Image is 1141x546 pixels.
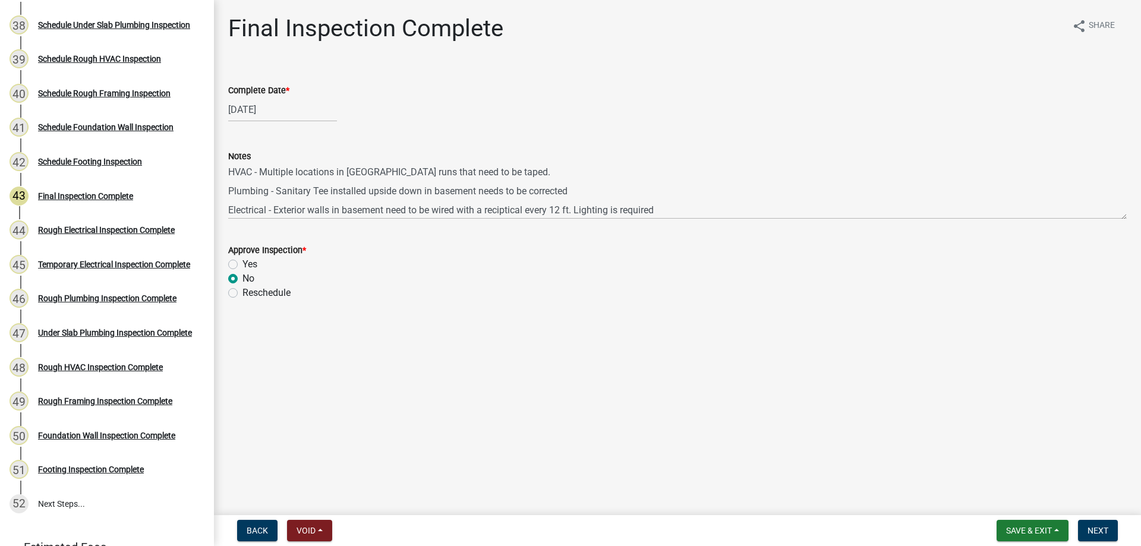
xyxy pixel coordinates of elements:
div: Rough Framing Inspection Complete [38,397,172,405]
div: Temporary Electrical Inspection Complete [38,260,190,269]
input: mm/dd/yyyy [228,97,337,122]
button: Save & Exit [997,520,1068,541]
div: 49 [10,392,29,411]
div: Rough HVAC Inspection Complete [38,363,163,371]
h1: Final Inspection Complete [228,14,503,43]
div: Schedule Rough HVAC Inspection [38,55,161,63]
div: 38 [10,15,29,34]
button: Next [1078,520,1118,541]
div: Schedule Under Slab Plumbing Inspection [38,21,190,29]
div: 44 [10,220,29,239]
div: Final Inspection Complete [38,192,133,200]
div: Rough Plumbing Inspection Complete [38,294,176,302]
button: Void [287,520,332,541]
label: Approve Inspection [228,247,306,255]
div: 42 [10,152,29,171]
div: 52 [10,494,29,513]
div: 39 [10,49,29,68]
span: Back [247,526,268,535]
div: Schedule Rough Framing Inspection [38,89,171,97]
label: No [242,272,254,286]
div: 43 [10,187,29,206]
i: share [1072,19,1086,33]
label: Notes [228,153,251,161]
div: 51 [10,460,29,479]
div: Schedule Foundation Wall Inspection [38,123,174,131]
button: Back [237,520,278,541]
div: 50 [10,426,29,445]
div: Foundation Wall Inspection Complete [38,431,175,440]
div: 45 [10,255,29,274]
div: Footing Inspection Complete [38,465,144,474]
div: 40 [10,84,29,103]
div: Rough Electrical Inspection Complete [38,226,175,234]
button: shareShare [1063,14,1124,37]
div: 41 [10,118,29,137]
div: 46 [10,289,29,308]
div: Schedule Footing Inspection [38,157,142,166]
label: Complete Date [228,87,289,95]
div: 47 [10,323,29,342]
span: Next [1088,526,1108,535]
div: 48 [10,358,29,377]
span: Share [1089,19,1115,33]
span: Save & Exit [1006,526,1052,535]
div: Under Slab Plumbing Inspection Complete [38,329,192,337]
label: Reschedule [242,286,291,300]
label: Yes [242,257,257,272]
span: Void [297,526,316,535]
